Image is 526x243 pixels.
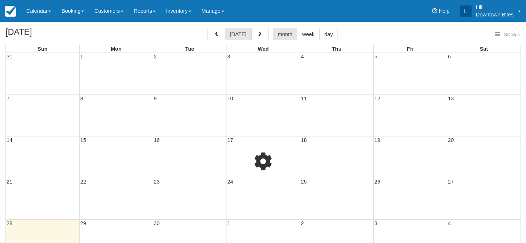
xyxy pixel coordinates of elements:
span: Mon [111,46,122,52]
span: 22 [80,179,87,185]
span: 6 [447,54,451,59]
span: 1 [226,220,231,226]
span: 25 [300,179,308,185]
span: 18 [300,137,308,143]
span: Tue [185,46,194,52]
p: Downtown Bites [476,11,514,18]
span: 9 [153,96,157,101]
div: L [460,5,472,17]
span: Settings [504,32,520,37]
span: 11 [300,96,308,101]
span: Sun [38,46,47,52]
span: Wed [258,46,268,52]
span: 4 [447,220,451,226]
span: 27 [447,179,454,185]
span: 7 [6,96,10,101]
span: 1 [80,54,84,59]
span: 3 [374,220,378,226]
span: 5 [374,54,378,59]
span: Thu [332,46,342,52]
button: [DATE] [225,28,251,40]
span: 28 [6,220,13,226]
span: 16 [153,137,160,143]
span: 21 [6,179,13,185]
span: 29 [80,220,87,226]
h2: [DATE] [5,28,98,41]
span: Help [439,8,450,14]
p: Lilli [476,4,514,11]
button: Settings [491,30,524,40]
span: 2 [300,220,305,226]
span: Sat [480,46,488,52]
span: 30 [153,220,160,226]
span: 12 [374,96,381,101]
span: 2 [153,54,157,59]
span: 23 [153,179,160,185]
span: 26 [374,179,381,185]
i: Help [432,8,437,13]
img: checkfront-main-nav-mini-logo.png [5,6,16,17]
span: 15 [80,137,87,143]
span: 17 [226,137,234,143]
button: week [297,28,320,40]
span: 19 [374,137,381,143]
span: 13 [447,96,454,101]
span: Fri [407,46,413,52]
span: 14 [6,137,13,143]
span: 8 [80,96,84,101]
span: 24 [226,179,234,185]
span: 31 [6,54,13,59]
span: 4 [300,54,305,59]
button: month [273,28,298,40]
span: 3 [226,54,231,59]
button: day [319,28,338,40]
span: 20 [447,137,454,143]
span: 10 [226,96,234,101]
